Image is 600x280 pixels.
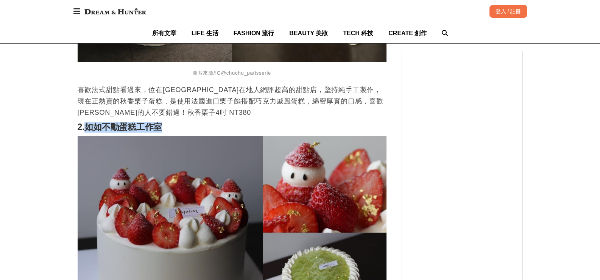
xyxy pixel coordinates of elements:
a: 所有文章 [152,23,176,43]
img: Dream & Hunter [81,5,150,18]
a: CREATE 創作 [388,23,427,43]
span: FASHION 流行 [234,30,274,36]
a: BEAUTY 美妝 [289,23,328,43]
span: LIFE 生活 [192,30,218,36]
span: 所有文章 [152,30,176,36]
a: LIFE 生活 [192,23,218,43]
p: 喜歡法式甜點看過來，位在[GEOGRAPHIC_DATA]在地人網評超高的甜點店，堅持純手工製作，現在正熱賣的秋香栗子蛋糕，是使用法國進口栗子餡搭配巧克力戚風蛋糕，綿密厚實的口感，喜歡[PERS... [78,84,386,118]
span: CREATE 創作 [388,30,427,36]
span: TECH 科技 [343,30,373,36]
div: 登入 / 註冊 [489,5,527,18]
span: 圖片來源/IG@chuchu_patisserie [193,70,271,76]
span: BEAUTY 美妝 [289,30,328,36]
strong: 2.如如不動蛋糕工作室 [78,122,162,132]
a: FASHION 流行 [234,23,274,43]
a: TECH 科技 [343,23,373,43]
